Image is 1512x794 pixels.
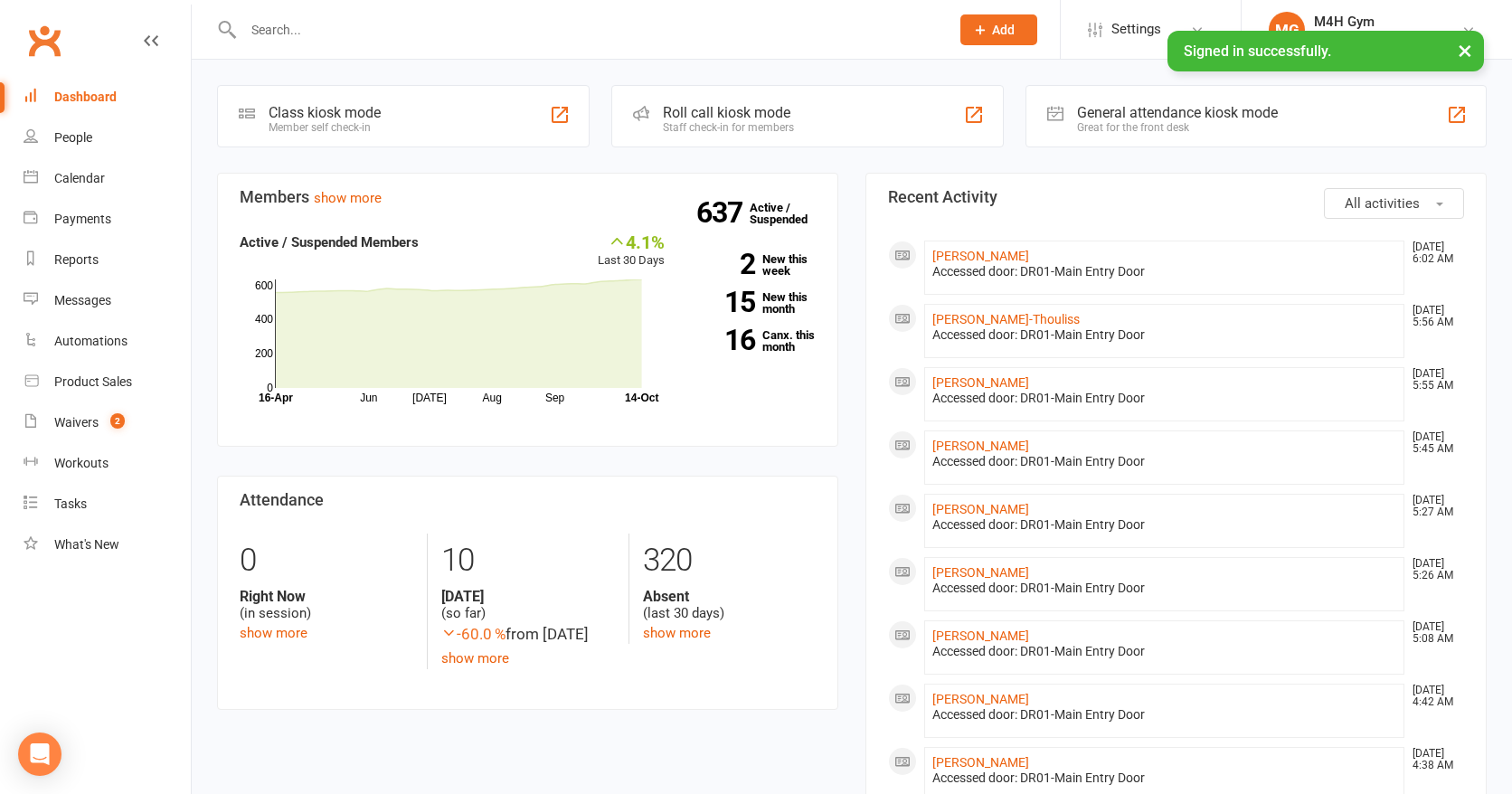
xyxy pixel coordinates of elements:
[240,534,413,588] div: 0
[238,17,937,43] input: Search...
[932,517,1396,533] div: Accessed door: DR01-Main Entry Door
[54,456,109,470] div: Workouts
[598,232,665,251] div: 4.1%
[696,199,750,226] strong: 637
[54,374,132,389] div: Product Sales
[24,199,191,240] a: Payments
[692,253,816,277] a: 2New this week
[643,588,816,622] div: (last 30 days)
[269,104,381,121] div: Class kiosk mode
[692,329,816,353] a: 16Canx. this month
[240,625,307,641] a: show more
[240,491,816,509] h3: Attendance
[1403,621,1463,645] time: [DATE] 5:08 AM
[1314,14,1423,30] div: M4H Gym
[54,90,117,104] div: Dashboard
[1403,431,1463,455] time: [DATE] 5:45 AM
[663,104,794,121] div: Roll call kiosk mode
[441,650,509,666] a: show more
[441,588,614,605] strong: [DATE]
[24,158,191,199] a: Calendar
[932,454,1396,469] div: Accessed door: DR01-Main Entry Door
[932,502,1029,516] a: [PERSON_NAME]
[240,588,413,622] div: (in session)
[54,415,99,430] div: Waivers
[240,188,816,206] h3: Members
[18,733,61,776] div: Open Intercom Messenger
[692,291,816,315] a: 15New this month
[932,644,1396,659] div: Accessed door: DR01-Main Entry Door
[54,496,87,511] div: Tasks
[960,14,1037,45] button: Add
[692,326,755,354] strong: 16
[1184,43,1331,60] span: Signed in successfully.
[1314,30,1423,46] div: Movement 4 Health
[441,622,614,647] div: from [DATE]
[1403,685,1463,708] time: [DATE] 4:42 AM
[1403,558,1463,581] time: [DATE] 5:26 AM
[932,692,1029,706] a: [PERSON_NAME]
[1077,104,1278,121] div: General attendance kiosk mode
[932,375,1029,390] a: [PERSON_NAME]
[24,321,191,362] a: Automations
[314,190,382,206] a: show more
[441,534,614,588] div: 10
[932,565,1029,580] a: [PERSON_NAME]
[932,707,1396,723] div: Accessed door: DR01-Main Entry Door
[932,770,1396,786] div: Accessed door: DR01-Main Entry Door
[441,625,506,643] span: -60.0 %
[1324,188,1464,219] button: All activities
[24,402,191,443] a: Waivers 2
[598,232,665,270] div: Last 30 Days
[240,234,419,250] strong: Active / Suspended Members
[54,130,92,145] div: People
[692,250,755,278] strong: 2
[240,588,413,605] strong: Right Now
[24,484,191,525] a: Tasks
[1403,748,1463,771] time: [DATE] 4:38 AM
[643,534,816,588] div: 320
[54,293,111,307] div: Messages
[663,121,794,134] div: Staff check-in for members
[992,23,1015,37] span: Add
[932,391,1396,406] div: Accessed door: DR01-Main Entry Door
[932,439,1029,453] a: [PERSON_NAME]
[932,581,1396,596] div: Accessed door: DR01-Main Entry Door
[24,77,191,118] a: Dashboard
[24,118,191,158] a: People
[1403,305,1463,328] time: [DATE] 5:56 AM
[24,525,191,565] a: What's New
[24,240,191,280] a: Reports
[692,288,755,316] strong: 15
[1403,241,1463,265] time: [DATE] 6:02 AM
[643,588,816,605] strong: Absent
[932,264,1396,279] div: Accessed door: DR01-Main Entry Door
[1403,368,1463,392] time: [DATE] 5:55 AM
[932,327,1396,343] div: Accessed door: DR01-Main Entry Door
[24,443,191,484] a: Workouts
[932,312,1080,326] a: [PERSON_NAME]-Thouliss
[24,280,191,321] a: Messages
[1111,9,1161,50] span: Settings
[54,252,99,267] div: Reports
[110,413,125,429] span: 2
[1449,31,1481,70] button: ×
[1345,195,1420,212] span: All activities
[932,629,1029,643] a: [PERSON_NAME]
[54,537,119,552] div: What's New
[932,249,1029,263] a: [PERSON_NAME]
[54,171,105,185] div: Calendar
[22,18,67,63] a: Clubworx
[1269,12,1305,48] div: MG
[643,625,711,641] a: show more
[54,212,111,226] div: Payments
[1403,495,1463,518] time: [DATE] 5:27 AM
[1077,121,1278,134] div: Great for the front desk
[932,755,1029,770] a: [PERSON_NAME]
[24,362,191,402] a: Product Sales
[441,588,614,622] div: (so far)
[750,188,829,239] a: 637Active / Suspended
[888,188,1464,206] h3: Recent Activity
[54,334,128,348] div: Automations
[269,121,381,134] div: Member self check-in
